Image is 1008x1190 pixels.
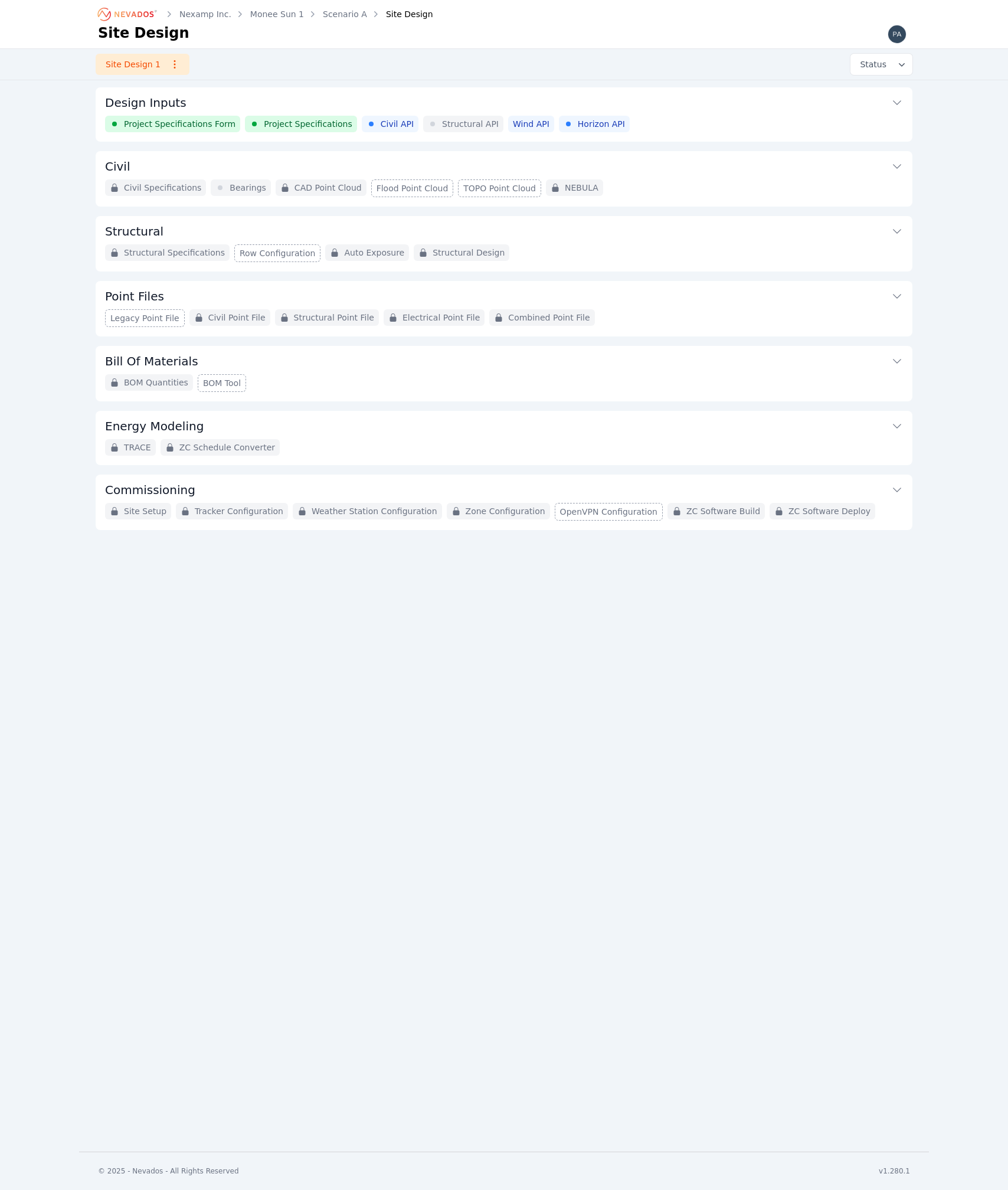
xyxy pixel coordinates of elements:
[96,475,912,530] div: CommissioningSite SetupTracker ConfigurationWeather Station ConfigurationZone ConfigurationOpenVP...
[124,505,166,517] span: Site Setup
[96,54,189,75] a: Site Design 1
[105,346,903,374] button: Bill Of Materials
[105,418,204,434] h3: Energy Modeling
[105,151,903,179] button: Civil
[344,247,404,259] span: Auto Exposure
[312,505,437,517] span: Weather Station Configuration
[323,8,367,20] a: Scenario A
[294,312,374,323] span: Structural Point File
[96,87,912,142] div: Design InputsProject Specifications FormProject SpecificationsCivil APIStructural APIWind APIHori...
[442,118,499,130] span: Structural API
[203,377,241,389] span: BOM Tool
[686,505,760,517] span: ZC Software Build
[98,24,189,42] h1: Site Design
[264,118,352,130] span: Project Specifications
[105,411,903,439] button: Energy Modeling
[560,506,657,518] span: OpenVPN Configuration
[124,442,151,453] span: TRACE
[96,216,912,272] div: StructuralStructural SpecificationsRow ConfigurationAuto ExposureStructural Design
[195,505,283,517] span: Tracker Configuration
[105,353,198,370] h3: Bill Of Materials
[466,505,545,517] span: Zone Configuration
[381,118,414,130] span: Civil API
[105,87,903,116] button: Design Inputs
[879,1166,910,1176] div: v1.280.1
[294,182,362,194] span: CAD Point Cloud
[513,118,549,130] span: Wind API
[110,312,179,324] span: Legacy Point File
[250,8,304,20] a: Monee Sun 1
[105,288,164,305] h3: Point Files
[565,182,598,194] span: NEBULA
[240,247,316,259] span: Row Configuration
[850,54,912,75] button: Status
[105,475,903,503] button: Commissioning
[105,281,903,309] button: Point Files
[96,346,912,401] div: Bill Of MaterialsBOM QuantitiesBOM Tool
[230,182,266,194] span: Bearings
[179,8,231,20] a: Nexamp Inc.
[96,281,912,336] div: Point FilesLegacy Point FileCivil Point FileStructural Point FileElectrical Point FileCombined Po...
[433,247,505,259] span: Structural Design
[105,223,163,240] h3: Structural
[96,151,912,207] div: CivilCivil SpecificationsBearingsCAD Point CloudFlood Point CloudTOPO Point CloudNEBULA
[124,182,201,194] span: Civil Specifications
[888,25,906,44] img: patrick@nevados.solar
[105,94,186,111] h3: Design Inputs
[105,158,130,175] h3: Civil
[179,442,275,453] span: ZC Schedule Converter
[788,505,870,517] span: ZC Software Deploy
[369,8,433,20] div: Site Design
[124,247,225,259] span: Structural Specifications
[855,58,886,70] span: Status
[402,312,480,323] span: Electrical Point File
[98,1166,239,1176] div: © 2025 - Nevados - All Rights Reserved
[463,182,536,194] span: TOPO Point Cloud
[105,482,195,498] h3: Commissioning
[98,5,433,24] nav: Breadcrumb
[96,411,912,465] div: Energy ModelingTRACEZC Schedule Converter
[124,377,188,388] span: BOM Quantities
[377,182,449,194] span: Flood Point Cloud
[105,216,903,244] button: Structural
[508,312,590,323] span: Combined Point File
[124,118,235,130] span: Project Specifications Form
[578,118,625,130] span: Horizon API
[208,312,266,323] span: Civil Point File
